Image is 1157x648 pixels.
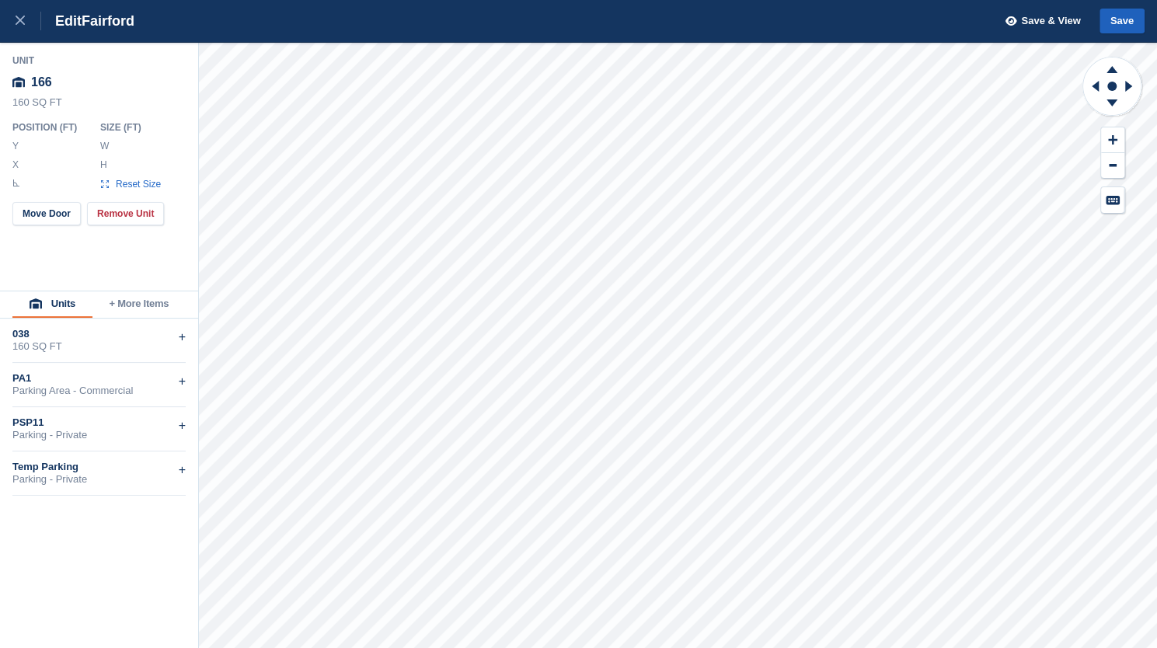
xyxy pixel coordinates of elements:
button: + More Items [92,291,186,318]
label: H [100,159,108,171]
button: Save & View [997,9,1081,34]
div: Temp ParkingParking - Private+ [12,451,186,496]
div: PSP11Parking - Private+ [12,407,186,451]
div: + [179,461,186,479]
div: Position ( FT ) [12,121,88,134]
div: Parking - Private [12,473,186,486]
button: Units [12,291,92,318]
button: Zoom In [1101,127,1124,153]
div: PA1 [12,372,186,385]
div: Edit Fairford [41,12,134,30]
div: Unit [12,54,186,67]
div: PSP11 [12,416,186,429]
div: Parking - Private [12,429,186,441]
div: Parking Area - Commercial [12,385,186,397]
div: 038160 SQ FT+ [12,319,186,363]
label: Y [12,140,20,152]
div: 160 SQ FT [12,340,186,353]
button: Remove Unit [87,202,164,225]
div: 166 [12,68,186,96]
label: X [12,159,20,171]
button: Zoom Out [1101,153,1124,179]
div: + [179,372,186,391]
div: PA1Parking Area - Commercial+ [12,363,186,407]
span: Save & View [1021,13,1080,29]
div: 038 [12,328,186,340]
div: Temp Parking [12,461,186,473]
div: Size ( FT ) [100,121,169,134]
div: + [179,328,186,347]
div: 160 SQ FT [12,96,186,117]
img: angle-icn.0ed2eb85.svg [13,179,19,186]
button: Move Door [12,202,81,225]
button: Keyboard Shortcuts [1101,187,1124,213]
label: W [100,140,108,152]
button: Save [1099,9,1145,34]
div: + [179,416,186,435]
span: Reset Size [115,177,162,191]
